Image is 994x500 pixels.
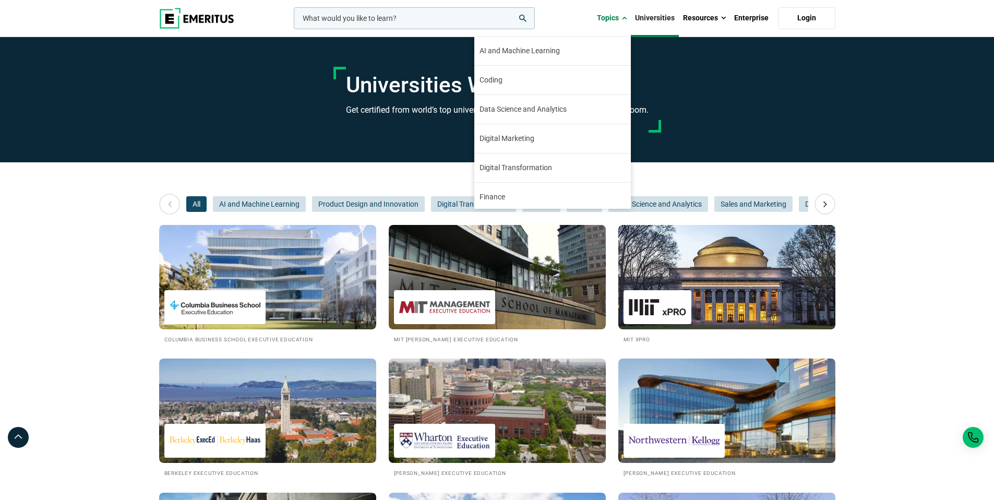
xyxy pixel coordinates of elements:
button: Digital Marketing [799,196,866,212]
h2: MIT xPRO [624,335,830,343]
img: Kellogg Executive Education [629,429,720,453]
img: MIT Sloan Executive Education [399,295,490,319]
img: Universities We Work With [159,359,376,463]
span: Data Science and Analytics [480,104,567,115]
img: Universities We Work With [618,225,835,329]
button: Data Science and Analytics [608,196,708,212]
a: Universities We Work With Berkeley Executive Education Berkeley Executive Education [159,359,376,477]
span: Digital Marketing [480,133,534,144]
a: AI and Machine Learning [474,37,631,65]
a: Universities We Work With Wharton Executive Education [PERSON_NAME] Executive Education [389,359,606,477]
a: Universities We Work With MIT Sloan Executive Education MIT [PERSON_NAME] Executive Education [389,225,606,343]
input: woocommerce-product-search-field-0 [294,7,535,29]
a: Data Science and Analytics [474,95,631,124]
h3: Get certified from world’s top universities, through a globally connected classroom. [346,103,649,117]
a: Login [778,7,835,29]
h1: Universities We Work With [346,72,649,98]
h2: [PERSON_NAME] Executive Education [394,468,601,477]
a: Finance [474,183,631,211]
button: Product Design and Innovation [312,196,425,212]
img: MIT xPRO [629,295,686,319]
span: Finance [480,192,505,203]
button: Digital Transformation [431,196,516,212]
button: AI and Machine Learning [213,196,306,212]
img: Universities We Work With [618,359,835,463]
span: AI and Machine Learning [480,45,560,56]
span: Digital Transformation [480,162,552,173]
h2: [PERSON_NAME] Executive Education [624,468,830,477]
a: Digital Transformation [474,153,631,182]
img: Universities We Work With [159,225,376,329]
img: Berkeley Executive Education [170,429,260,453]
img: Columbia Business School Executive Education [170,295,260,319]
img: Universities We Work With [389,225,606,329]
h2: Berkeley Executive Education [164,468,371,477]
h2: MIT [PERSON_NAME] Executive Education [394,335,601,343]
img: Universities We Work With [389,359,606,463]
img: Wharton Executive Education [399,429,490,453]
a: Universities We Work With Columbia Business School Executive Education Columbia Business School E... [159,225,376,343]
a: Coding [474,66,631,94]
a: Universities We Work With MIT xPRO MIT xPRO [618,225,835,343]
button: All [186,196,207,212]
a: Digital Marketing [474,124,631,153]
button: Sales and Marketing [714,196,793,212]
a: Universities We Work With Kellogg Executive Education [PERSON_NAME] Executive Education [618,359,835,477]
span: Coding [480,75,502,86]
h2: Columbia Business School Executive Education [164,335,371,343]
